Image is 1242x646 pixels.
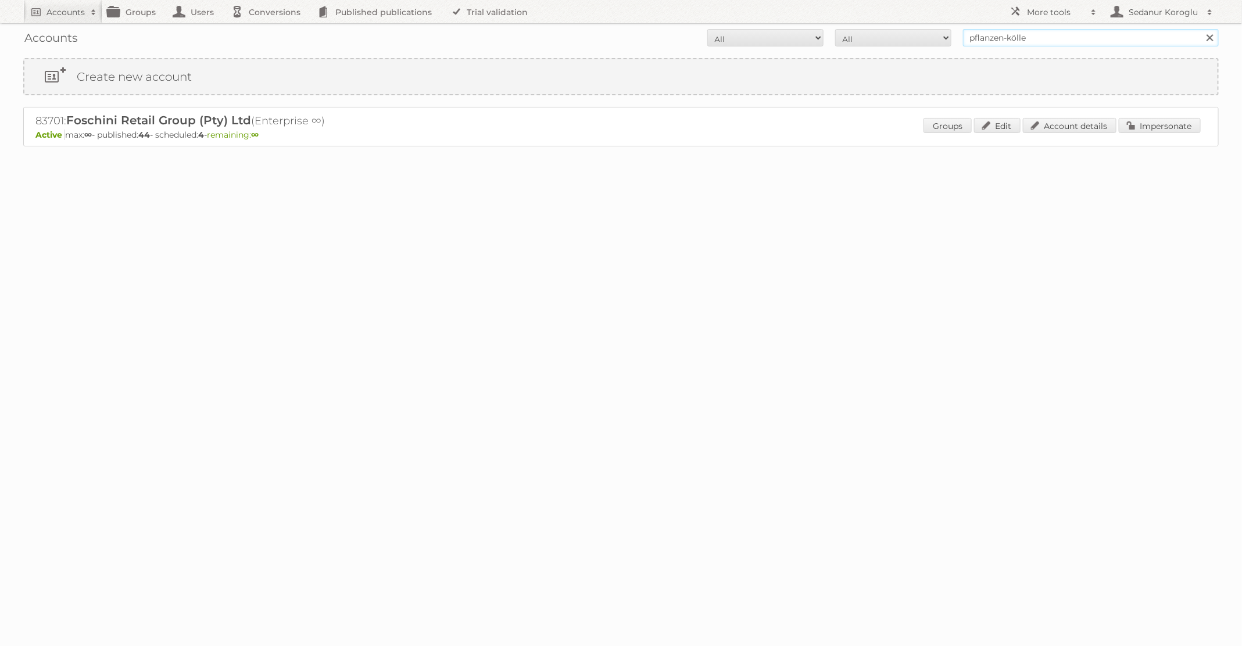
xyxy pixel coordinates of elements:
[1126,6,1201,18] h2: Sedanur Koroglu
[198,130,204,140] strong: 4
[1023,118,1116,133] a: Account details
[974,118,1021,133] a: Edit
[1119,118,1201,133] a: Impersonate
[35,130,1207,140] p: max: - published: - scheduled: -
[84,130,92,140] strong: ∞
[1027,6,1085,18] h2: More tools
[924,118,972,133] a: Groups
[251,130,259,140] strong: ∞
[24,59,1218,94] a: Create new account
[138,130,150,140] strong: 44
[35,130,65,140] span: Active
[66,113,251,127] span: Foschini Retail Group (Pty) Ltd
[35,113,442,128] h2: 83701: (Enterprise ∞)
[207,130,259,140] span: remaining:
[46,6,85,18] h2: Accounts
